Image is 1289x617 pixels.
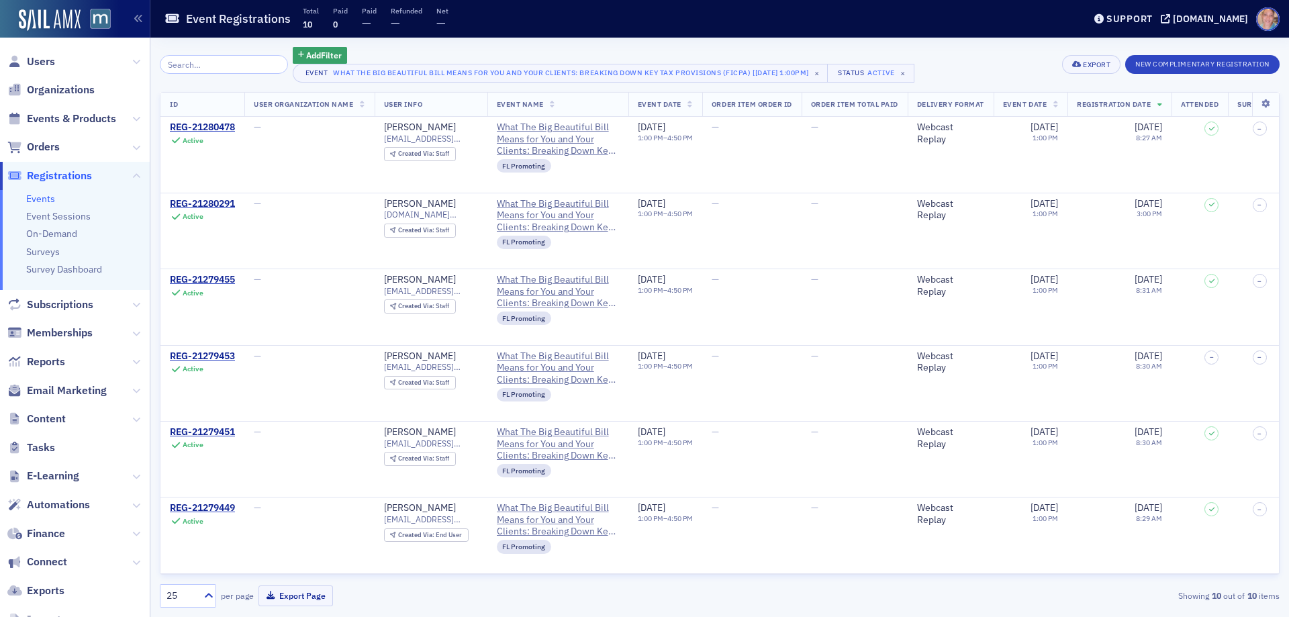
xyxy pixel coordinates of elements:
time: 3:00 PM [1137,209,1162,218]
div: Webcast Replay [917,122,984,145]
time: 1:00 PM [638,133,663,142]
div: Active [183,136,203,145]
span: Finance [27,526,65,541]
time: 4:50 PM [667,133,693,142]
span: Delivery Format [917,99,984,109]
button: StatusActive× [827,64,914,83]
span: – [1257,506,1261,514]
div: REG-21279451 [170,426,235,438]
a: Registrations [7,169,92,183]
strong: 10 [1245,589,1259,602]
div: Staff [398,227,449,234]
div: Webcast Replay [917,426,984,450]
span: [DATE] [638,350,665,362]
span: [DATE] [1031,197,1058,209]
button: Export [1062,55,1120,74]
time: 4:50 PM [667,438,693,447]
span: Event Date [1003,99,1047,109]
span: [DATE] [638,197,665,209]
span: Created Via : [398,378,436,387]
span: — [712,121,719,133]
span: Reports [27,354,65,369]
span: [DATE] [1031,273,1058,285]
span: – [1257,353,1261,361]
span: — [712,197,719,209]
a: What The Big Beautiful Bill Means for You and Your Clients: Breaking Down Key Tax Provisions (FICPA) [497,350,619,386]
div: Active [183,212,203,221]
span: [DATE] [1031,502,1058,514]
a: Finance [7,526,65,541]
span: Events & Products [27,111,116,126]
span: Created Via : [398,454,436,463]
time: 4:50 PM [667,285,693,295]
span: — [254,121,261,133]
span: User Organization Name [254,99,354,109]
span: – [1257,277,1261,285]
span: — [712,350,719,362]
div: REG-21279455 [170,274,235,286]
div: – [638,134,693,142]
div: Staff [398,150,449,158]
a: What The Big Beautiful Bill Means for You and Your Clients: Breaking Down Key Tax Provisions (FICPA) [497,426,619,462]
time: 1:00 PM [1033,438,1058,447]
div: [PERSON_NAME] [384,502,456,514]
time: 8:30 AM [1136,361,1162,371]
span: [DATE] [638,502,665,514]
div: FL Promoting [497,388,552,401]
div: FL Promoting [497,464,552,477]
span: Created Via : [398,149,436,158]
div: Webcast Replay [917,198,984,222]
a: REG-21279449 [170,502,235,514]
div: – [638,514,693,523]
span: Attended [1181,99,1219,109]
span: — [811,273,818,285]
div: Webcast Replay [917,502,984,526]
span: Order Item Total Paid [811,99,898,109]
div: Status [837,68,865,77]
strong: 10 [1209,589,1223,602]
a: [PERSON_NAME] [384,274,456,286]
div: Event [303,68,331,77]
a: Content [7,412,66,426]
span: — [391,15,400,31]
a: Surveys [26,246,60,258]
div: Export [1083,61,1110,68]
span: Memberships [27,326,93,340]
span: — [811,350,818,362]
h1: Event Registrations [186,11,291,27]
a: What The Big Beautiful Bill Means for You and Your Clients: Breaking Down Key Tax Provisions (FICPA) [497,274,619,310]
a: E-Learning [7,469,79,483]
div: FL Promoting [497,312,552,325]
time: 8:29 AM [1136,514,1162,523]
div: Created Via: End User [384,528,469,542]
span: What The Big Beautiful Bill Means for You and Your Clients: Breaking Down Key Tax Provisions (FICPA) [497,198,619,234]
span: – [1257,201,1261,209]
time: 4:50 PM [667,514,693,523]
div: Webcast Replay [917,350,984,374]
button: Export Page [258,585,333,606]
span: Automations [27,497,90,512]
p: Paid [362,6,377,15]
input: Search… [160,55,288,74]
time: 8:30 AM [1136,438,1162,447]
span: Tasks [27,440,55,455]
div: – [638,286,693,295]
a: Exports [7,583,64,598]
div: Active [183,289,203,297]
a: Automations [7,497,90,512]
span: — [811,502,818,514]
span: — [712,273,719,285]
a: Organizations [7,83,95,97]
div: Active [183,517,203,526]
span: — [254,502,261,514]
span: — [254,197,261,209]
span: Event Date [638,99,681,109]
span: – [1257,125,1261,133]
a: What The Big Beautiful Bill Means for You and Your Clients: Breaking Down Key Tax Provisions (FICPA) [497,122,619,157]
a: Subscriptions [7,297,93,312]
div: FL Promoting [497,159,552,173]
span: Created Via : [398,530,436,539]
p: Paid [333,6,348,15]
time: 1:00 PM [638,438,663,447]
